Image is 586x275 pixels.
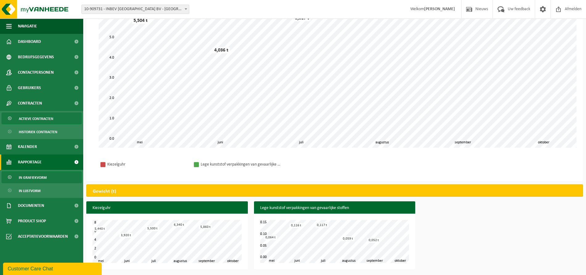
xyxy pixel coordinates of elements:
div: Kiezelguhr [107,161,187,168]
span: Dashboard [18,34,41,49]
a: In lijstvorm [2,185,82,196]
span: Kalender [18,139,37,154]
span: Bedrijfsgegevens [18,49,54,65]
span: In lijstvorm [19,185,40,197]
span: Documenten [18,198,44,213]
span: Gebruikers [18,80,41,96]
div: 5,500 t [146,226,159,231]
span: 10-909731 - INBEV BELGIUM BV - ANDERLECHT [82,5,189,14]
strong: [PERSON_NAME] [424,7,455,11]
a: Actieve contracten [2,113,82,124]
div: 0,052 t [367,238,380,243]
h3: Kiezelguhr [86,201,248,215]
div: 4,036 t [213,47,230,53]
span: Navigatie [18,18,37,34]
div: 5,860 t [199,225,212,229]
div: 5,440 t [93,227,106,231]
iframe: chat widget [3,261,103,275]
span: In grafiekvorm [19,172,47,183]
span: Contactpersonen [18,65,54,80]
a: In grafiekvorm [2,171,82,183]
h3: Lege kunststof verpakkingen van gevaarlijke stoffen [254,201,416,215]
span: Historiek contracten [19,126,57,138]
div: Lege kunststof verpakkingen van gevaarlijke stoffen [201,161,281,168]
span: Contracten [18,96,42,111]
div: 0,064 t [264,235,277,240]
div: 0,059 t [341,236,354,241]
div: 0,117 t [315,223,329,228]
a: Historiek contracten [2,126,82,137]
h2: Gewicht (t) [87,185,122,198]
span: 10-909731 - INBEV BELGIUM BV - ANDERLECHT [81,5,189,14]
div: 0,116 t [289,223,303,228]
span: Rapportage [18,154,42,170]
div: 5,504 t [132,18,149,24]
span: Acceptatievoorwaarden [18,229,68,244]
span: Actieve contracten [19,113,53,125]
span: Product Shop [18,213,46,229]
div: 6,340 t [172,223,186,227]
div: 3,920 t [119,233,133,238]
